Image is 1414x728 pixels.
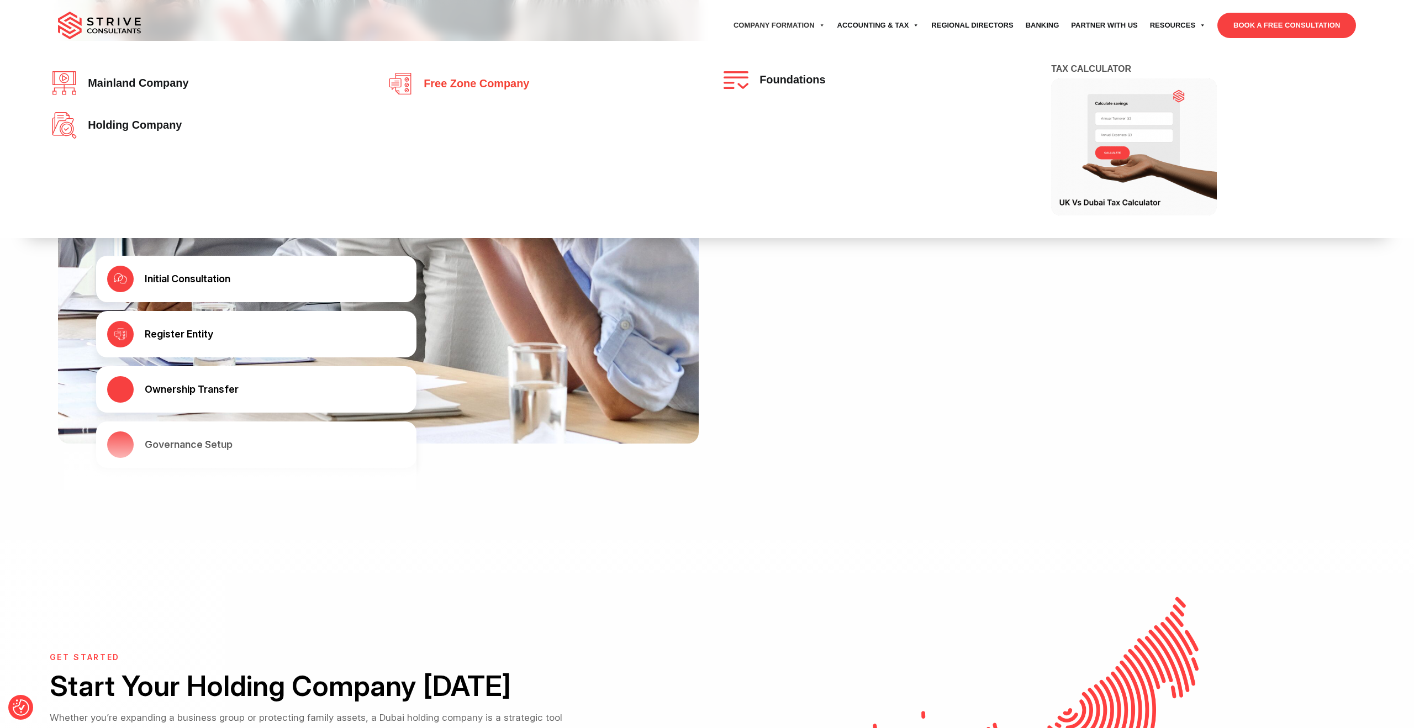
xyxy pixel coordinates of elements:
[58,12,141,39] img: main-logo.svg
[754,74,825,86] span: Foundations
[724,71,1026,89] a: Foundations
[52,112,355,139] a: Holding Company
[727,10,831,41] a: Company Formation
[50,653,576,662] h6: GET STARTED
[1217,13,1356,38] a: BOOK A FREE CONSULTATION
[1051,63,1370,78] h4: Tax Calculator
[13,699,29,716] button: Consent Preferences
[145,383,239,396] div: Ownership Transfer
[82,77,188,89] span: Mainland company
[50,667,576,705] h2: Start Your Holding Company [DATE]
[1065,10,1143,41] a: Partner with Us
[925,10,1019,41] a: Regional Directors
[145,328,213,341] div: Register Entity
[52,71,355,96] a: Mainland company
[13,699,29,716] img: Revisit consent button
[388,71,690,96] a: Free zone company
[831,10,926,41] a: Accounting & Tax
[145,272,230,286] div: Initial Consultation
[82,119,182,131] span: Holding Company
[418,78,529,90] span: Free zone company
[1020,10,1065,41] a: Banking
[1144,10,1212,41] a: Resources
